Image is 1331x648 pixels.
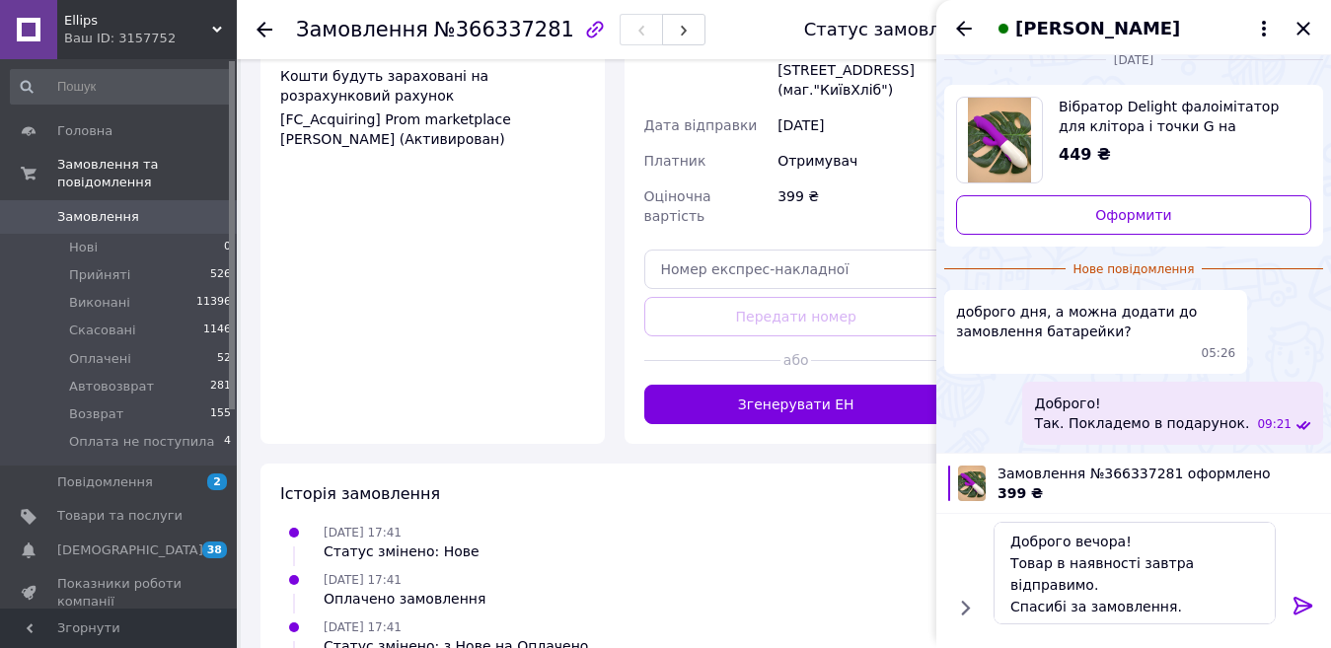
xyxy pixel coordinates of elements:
span: 0 [224,239,231,256]
a: Переглянути товар [956,97,1311,183]
span: Замовлення та повідомлення [57,156,237,191]
span: Нове повідомлення [1066,261,1203,278]
a: Оформити [956,195,1311,235]
span: 09:21 21.01.2025 [1257,416,1292,433]
span: Замовлення [57,208,139,226]
button: Закрити [1292,17,1315,40]
span: [DATE] [1106,52,1162,69]
span: Доброго! Так. Покладемо в подарунок. [1034,394,1249,433]
span: [PERSON_NAME] [1015,16,1180,41]
span: 2 [207,473,227,490]
span: [DATE] 17:41 [324,620,402,634]
div: Отримувач [774,143,952,179]
span: Возврат [69,405,123,423]
div: Статус змінено: Нове [324,541,480,561]
span: 399 ₴ [998,485,1043,501]
div: 399 ₴ [774,179,952,234]
span: Ellips [64,12,212,30]
span: 52 [217,350,231,368]
span: Оціночна вартість [644,188,711,224]
span: 11396 [196,294,231,312]
span: 526 [210,266,231,284]
img: 4983816254_w640_h640_vibrator-delight-falloimitator.jpg [968,98,1031,182]
span: Нові [69,239,98,256]
span: Платник [644,153,706,169]
span: 449 ₴ [1059,145,1111,164]
span: Повідомлення [57,473,153,491]
button: Згенерувати ЕН [644,385,949,424]
button: [PERSON_NAME] [992,16,1276,41]
span: 281 [210,378,231,396]
span: Оплачені [69,350,131,368]
span: [DEMOGRAPHIC_DATA] [57,541,203,559]
span: №366337281 [434,18,574,41]
span: 38 [202,541,227,558]
span: Дата відправки [644,117,758,133]
span: доброго дня, а можна додати до замовлення батарейки? [956,302,1235,341]
span: Замовлення №366337281 оформлено [998,464,1319,483]
span: Історія замовлення [280,484,440,503]
div: Кошти будуть зараховані на розрахунковий рахунок [280,66,585,149]
span: Виконані [69,294,130,312]
span: 05:26 21.01.2025 [1202,345,1236,362]
div: [DATE] [774,108,952,143]
div: Статус замовлення [804,20,986,39]
span: Головна [57,122,112,140]
div: [FC_Acquiring] Prom marketplace [PERSON_NAME] (Активирован) [280,109,585,149]
span: 155 [210,405,231,423]
input: Номер експрес-накладної [644,250,949,289]
span: Прийняті [69,266,130,284]
span: Оплата не поступила [69,433,214,451]
span: Показники роботи компанії [57,575,183,611]
span: Вібратор Delight фалоімітатор для клітора і точки G на батарейках [1059,97,1295,136]
button: Показати кнопки [952,595,978,620]
input: Пошук [10,69,233,105]
div: 21.01.2025 [944,49,1323,69]
span: 1146 [203,322,231,339]
div: Ваш ID: 3157752 [64,30,237,47]
button: Назад [952,17,976,40]
span: 4 [224,433,231,451]
span: Скасовані [69,322,136,339]
textarea: Доброго вечора! Товар в наявності завтра відправимо. Спасибі за замовлення. Гарного вечора! [994,522,1276,624]
div: Повернутися назад [257,20,272,39]
span: [DATE] 17:41 [324,526,402,540]
span: Товари та послуги [57,507,183,525]
span: або [780,350,811,370]
img: 4983816254_w100_h100_vibrator-delight-falloimitator.jpg [958,466,985,501]
div: Оплачено замовлення [324,589,485,609]
span: Замовлення [296,18,428,41]
span: [DATE] 17:41 [324,573,402,587]
span: Автовозврат [69,378,154,396]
